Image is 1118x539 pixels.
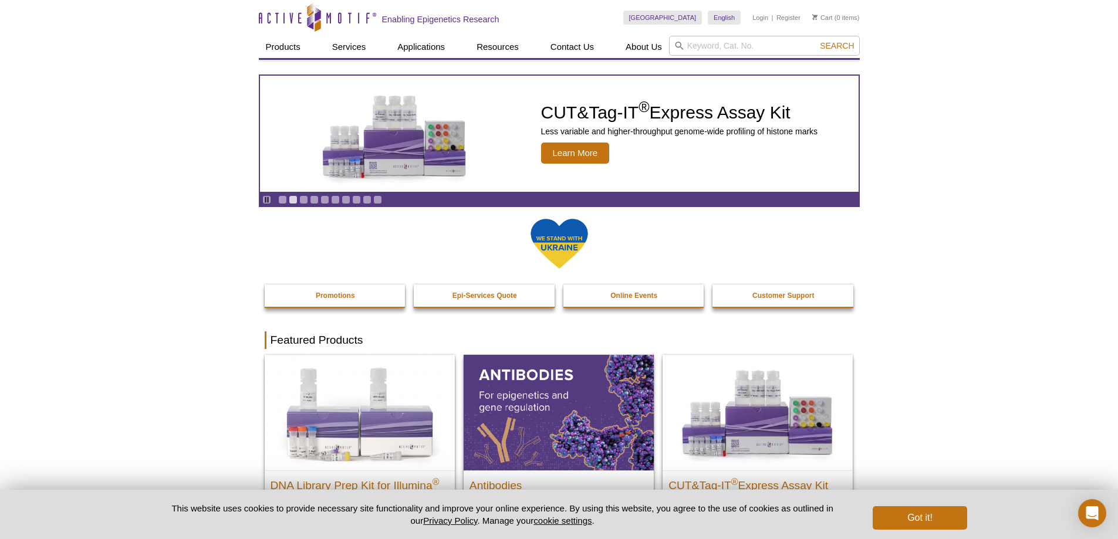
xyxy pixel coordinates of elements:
a: English [708,11,741,25]
a: Promotions [265,284,407,307]
a: Contact Us [543,36,601,58]
span: Learn More [541,143,610,164]
a: Go to slide 2 [289,195,298,204]
a: Resources [470,36,526,58]
a: Privacy Policy [423,516,477,526]
li: | [772,11,774,25]
p: This website uses cookies to provide necessary site functionality and improve your online experie... [151,502,854,527]
strong: Epi-Services Quote [452,291,517,300]
h2: CUT&Tag-IT Express Assay Kit [541,104,818,121]
a: About Us [619,36,669,58]
a: Products [259,36,308,58]
img: All Antibodies [464,355,654,470]
div: Open Intercom Messenger [1078,499,1106,527]
sup: ® [639,99,649,115]
h2: Featured Products [265,331,854,349]
a: Customer Support [712,284,854,307]
a: Go to slide 5 [320,195,329,204]
a: Register [776,13,800,22]
li: (0 items) [812,11,860,25]
a: Go to slide 3 [299,195,308,204]
a: CUT&Tag-IT Express Assay Kit CUT&Tag-IT®Express Assay Kit Less variable and higher-throughput gen... [260,76,859,192]
a: Go to slide 9 [363,195,371,204]
a: Applications [390,36,452,58]
a: Online Events [563,284,705,307]
sup: ® [433,476,440,486]
strong: Online Events [610,291,657,300]
a: CUT&Tag-IT® Express Assay Kit CUT&Tag-IT®Express Assay Kit Less variable and higher-throughput ge... [663,355,853,533]
sup: ® [731,476,738,486]
a: All Antibodies Antibodies Application-tested antibodies for ChIP, CUT&Tag, and CUT&RUN. [464,355,654,533]
h2: Enabling Epigenetics Research [382,14,499,25]
button: Search [816,40,857,51]
img: We Stand With Ukraine [530,218,589,270]
button: Got it! [873,506,967,530]
img: CUT&Tag-IT Express Assay Kit [298,69,491,198]
a: Epi-Services Quote [414,284,556,307]
a: Go to slide 10 [373,195,382,204]
h2: CUT&Tag-IT Express Assay Kit [668,474,847,491]
a: Go to slide 6 [331,195,340,204]
h2: Antibodies [470,474,648,491]
span: Search [820,41,854,50]
a: Go to slide 7 [342,195,350,204]
img: Your Cart [812,14,818,20]
a: Go to slide 4 [310,195,319,204]
img: CUT&Tag-IT® Express Assay Kit [663,355,853,470]
h2: DNA Library Prep Kit for Illumina [271,474,449,491]
article: CUT&Tag-IT Express Assay Kit [260,76,859,192]
button: cookie settings [533,516,592,526]
a: Services [325,36,373,58]
a: Go to slide 8 [352,195,361,204]
a: Toggle autoplay [262,195,271,204]
p: Less variable and higher-throughput genome-wide profiling of histone marks [541,126,818,137]
a: Go to slide 1 [278,195,287,204]
a: [GEOGRAPHIC_DATA] [623,11,702,25]
img: DNA Library Prep Kit for Illumina [265,355,455,470]
a: Login [752,13,768,22]
input: Keyword, Cat. No. [669,36,860,56]
strong: Promotions [316,291,355,300]
strong: Customer Support [752,291,814,300]
a: Cart [812,13,833,22]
